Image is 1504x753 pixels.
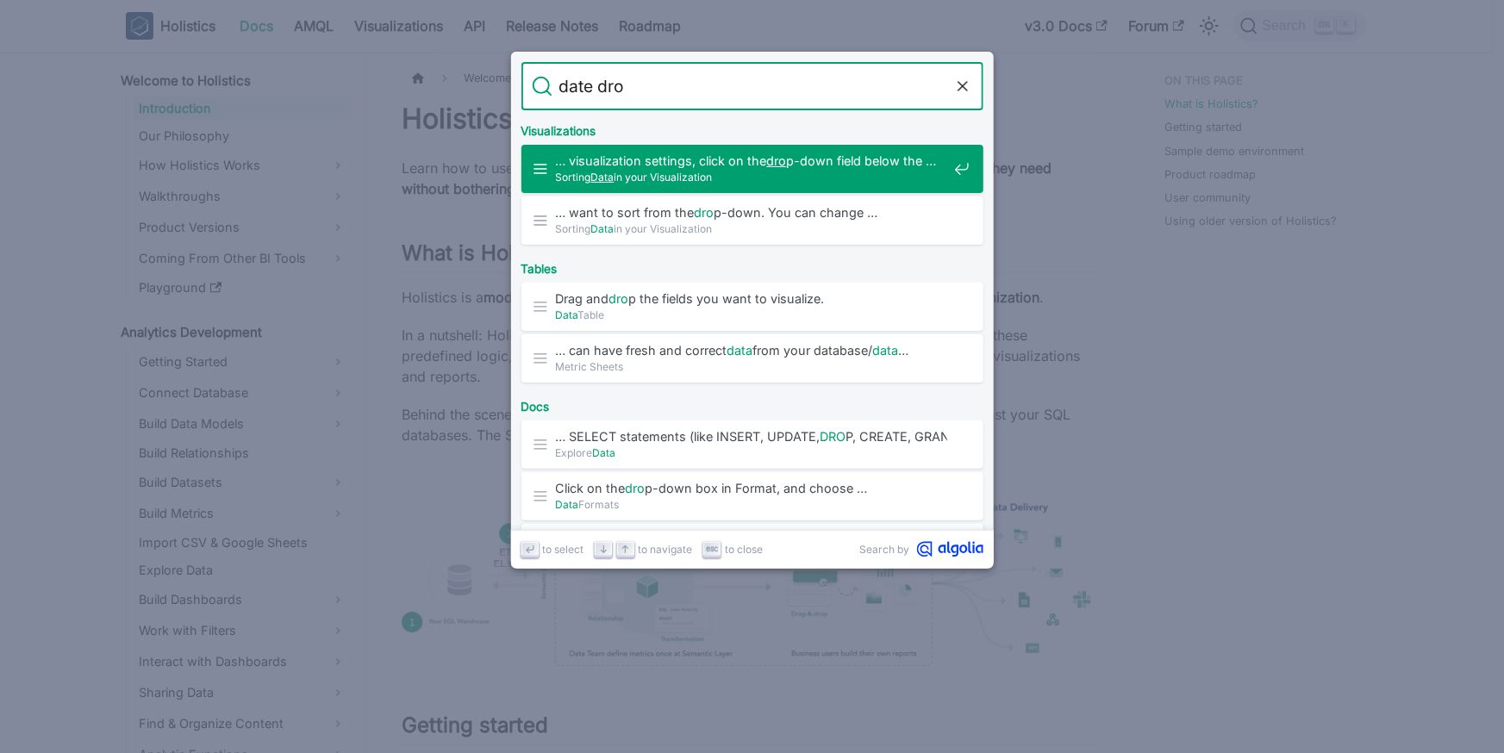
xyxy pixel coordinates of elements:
span: Search by [860,541,910,557]
mark: dro [609,291,629,306]
svg: Escape key [706,543,719,556]
mark: Data [591,222,615,235]
span: … SELECT statements (like INSERT, UPDATE, P, CREATE, GRANT...) in the … [556,428,947,445]
mark: data [727,343,753,358]
div: Visualizations [518,110,987,145]
svg: Enter key [523,543,536,556]
input: Search docs [552,62,952,110]
mark: Data [556,498,579,511]
mark: Data [591,171,615,184]
svg: Arrow up [619,543,632,556]
span: to close [726,541,764,557]
a: Click on thedrop-down box in Format, and choose …DataFormats [521,472,983,520]
span: Table [556,307,947,323]
button: Clear the query [952,76,973,96]
span: Sorting in your Visualization [556,169,947,185]
a: … visualization settings, click on thedrop-down field below the …SortingDatain your Visualization [521,145,983,193]
mark: dro [626,481,646,495]
a: Simply drag anddrop your CSV file, and you’ll …Import CSV & Google Sheets [521,524,983,572]
mark: DRO [821,429,846,444]
a: Drag anddrop the fields you want to visualize.DataTable [521,283,983,331]
span: Drag and p the fields you want to visualize. [556,290,947,307]
span: Sorting in your Visualization [556,221,947,237]
span: … can have fresh and correct from your database/ … [556,342,947,358]
svg: Arrow down [597,543,610,556]
a: … want to sort from thedrop-down. You can change …SortingDatain your Visualization [521,196,983,245]
svg: Algolia [917,541,983,557]
span: Formats [556,496,947,513]
mark: Data [593,446,616,459]
div: Tables [518,248,987,283]
mark: Data [556,308,578,321]
span: … visualization settings, click on the p-down field below the … [556,152,947,169]
span: Click on the p-down box in Format, and choose … [556,480,947,496]
span: to select [543,541,584,557]
mark: dro [767,153,787,168]
mark: dro [695,205,715,220]
a: Search byAlgolia [860,541,983,557]
a: … SELECT statements (like INSERT, UPDATE,DROP, CREATE, GRANT...) in the …ExploreData [521,420,983,469]
span: … want to sort from the p-down. You can change … [556,204,947,221]
div: Docs [518,386,987,420]
span: to navigate [639,541,693,557]
span: Explore [556,445,947,461]
mark: data [873,343,899,358]
span: Metric Sheets [556,358,947,375]
a: … can have fresh and correctdatafrom your database/data…Metric Sheets [521,334,983,383]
